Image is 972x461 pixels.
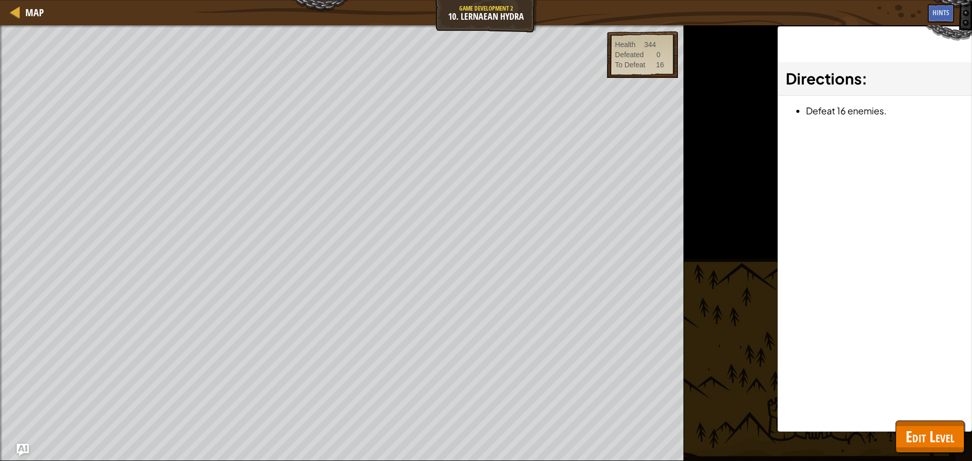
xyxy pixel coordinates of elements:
[20,6,44,19] a: Map
[806,103,964,118] li: Defeat 16 enemies.
[615,39,635,50] div: Health
[615,60,645,70] div: To Defeat
[896,421,964,453] button: Edit Level
[933,8,949,17] span: Hints
[786,69,862,88] span: Directions
[657,50,661,60] div: 0
[17,444,29,456] button: Ask AI
[786,67,964,90] h3: :
[906,426,954,447] span: Edit Level
[25,6,44,19] span: Map
[644,39,656,50] div: 344
[615,50,644,60] div: Defeated
[656,60,664,70] div: 16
